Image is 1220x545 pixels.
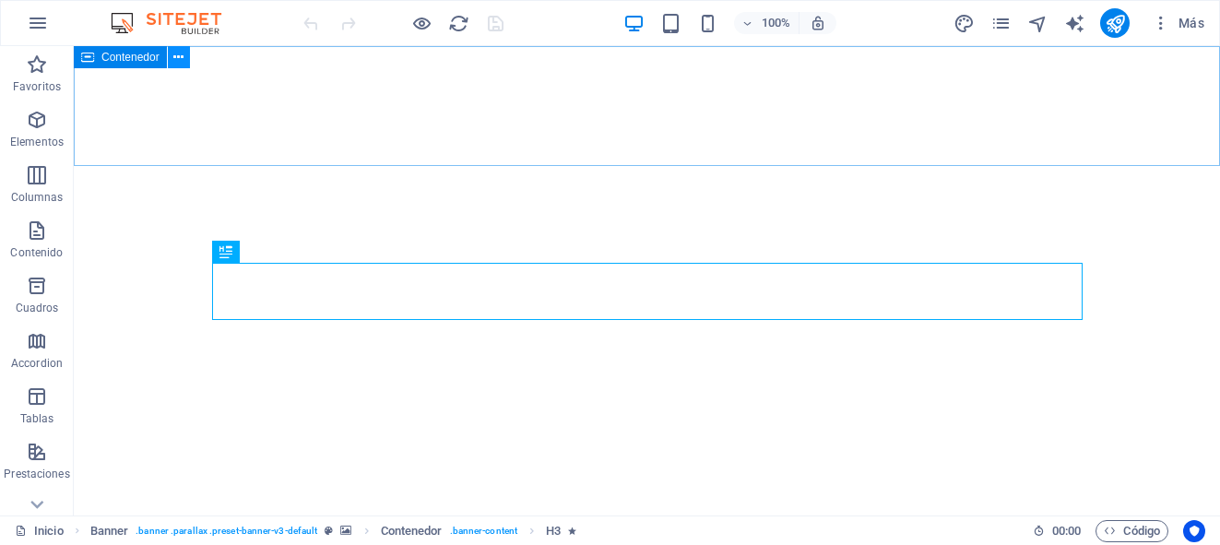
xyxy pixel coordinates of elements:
[1104,520,1160,542] span: Código
[11,356,63,371] p: Accordion
[1064,13,1085,34] i: AI Writer
[1105,13,1126,34] i: Publicar
[990,13,1012,34] i: Páginas (Ctrl+Alt+S)
[410,12,432,34] button: Haz clic para salir del modo de previsualización y seguir editando
[953,13,975,34] i: Diseño (Ctrl+Alt+Y)
[448,13,469,34] i: Volver a cargar página
[10,135,64,149] p: Elementos
[450,520,517,542] span: . banner-content
[568,526,576,536] i: El elemento contiene una animación
[1152,14,1204,32] span: Más
[1096,520,1168,542] button: Código
[810,15,826,31] i: Al redimensionar, ajustar el nivel de zoom automáticamente para ajustarse al dispositivo elegido.
[1027,13,1048,34] i: Navegador
[1100,8,1130,38] button: publish
[20,411,54,426] p: Tablas
[734,12,800,34] button: 100%
[953,12,975,34] button: design
[1033,520,1082,542] h6: Tiempo de la sesión
[16,301,59,315] p: Cuadros
[447,12,469,34] button: reload
[989,12,1012,34] button: pages
[381,520,443,542] span: Haz clic para seleccionar y doble clic para editar
[90,520,577,542] nav: breadcrumb
[11,190,64,205] p: Columnas
[13,79,61,94] p: Favoritos
[1183,520,1205,542] button: Usercentrics
[1065,524,1068,538] span: :
[15,520,64,542] a: Haz clic para cancelar la selección y doble clic para abrir páginas
[1144,8,1212,38] button: Más
[1026,12,1048,34] button: navigator
[1052,520,1081,542] span: 00 00
[106,12,244,34] img: Editor Logo
[340,526,351,536] i: Este elemento contiene un fondo
[1063,12,1085,34] button: text_generator
[762,12,791,34] h6: 100%
[4,467,69,481] p: Prestaciones
[101,52,160,63] span: Contenedor
[136,520,317,542] span: . banner .parallax .preset-banner-v3-default
[10,245,63,260] p: Contenido
[325,526,333,536] i: Este elemento es un preajuste personalizable
[546,520,561,542] span: Haz clic para seleccionar y doble clic para editar
[90,520,129,542] span: Haz clic para seleccionar y doble clic para editar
